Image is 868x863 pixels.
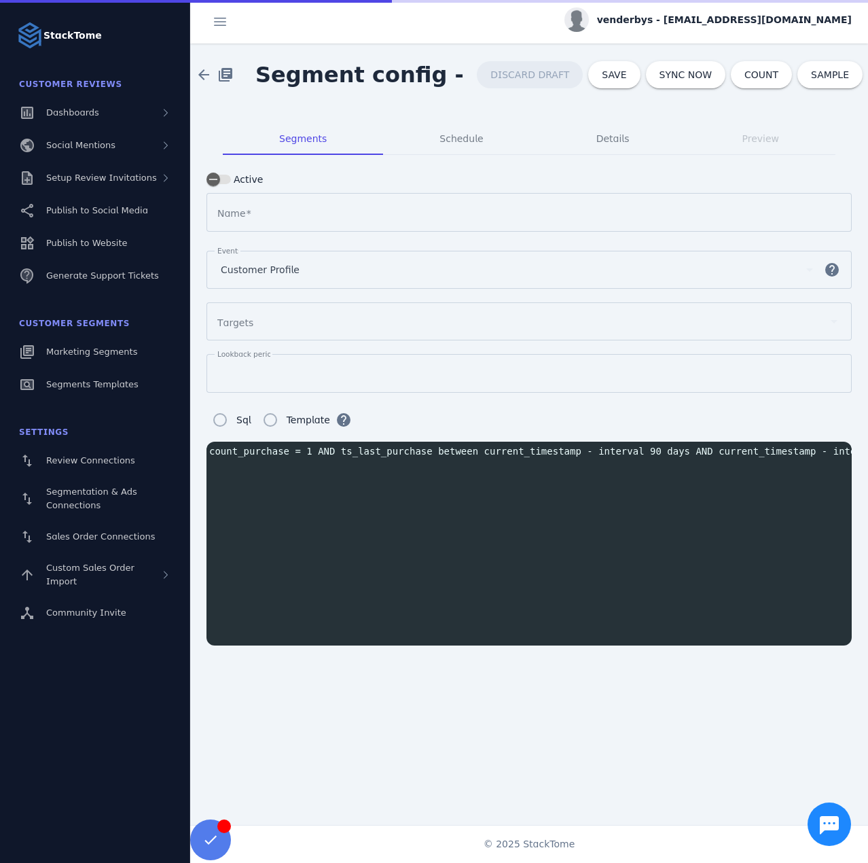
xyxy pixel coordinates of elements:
span: Custom Sales Order Import [46,563,134,586]
mat-label: Targets [217,317,253,328]
span: Settings [19,427,69,437]
mat-label: Lookback period [217,350,276,358]
span: Review Connections [46,455,135,465]
button: venderbys - [EMAIL_ADDRESS][DOMAIN_NAME] [564,7,852,32]
span: Customer Reviews [19,80,122,89]
span: Social Mentions [46,140,115,150]
button: SAMPLE [797,61,863,88]
a: Marketing Segments [8,337,182,367]
span: Sales Order Connections [46,531,155,542]
mat-icon: help [816,262,848,278]
span: Publish to Website [46,238,127,248]
label: Sql [234,412,251,428]
span: venderbys - [EMAIL_ADDRESS][DOMAIN_NAME] [597,13,852,27]
mat-form-field: Segment name [206,193,852,245]
strong: StackTome [43,29,102,43]
span: Publish to Social Media [46,205,148,215]
span: SYNC NOW [659,70,712,80]
a: Community Invite [8,598,182,628]
a: Publish to Social Media [8,196,182,226]
button: COUNT [731,61,792,88]
button: SYNC NOW [646,61,725,88]
span: © 2025 StackTome [484,837,575,851]
a: Publish to Website [8,228,182,258]
span: Segment config - [245,51,475,99]
span: Community Invite [46,607,126,618]
label: Template [284,412,330,428]
span: Customer Segments [19,319,130,328]
span: SAVE [602,70,626,80]
a: Review Connections [8,446,182,476]
span: Generate Support Tickets [46,270,159,281]
span: Details [596,134,630,143]
a: Segmentation & Ads Connections [8,478,182,519]
span: COUNT [744,70,778,80]
span: Customer Profile [221,262,300,278]
span: Dashboards [46,107,99,118]
div: Segment sql [206,442,852,646]
mat-label: Name [217,208,246,219]
span: Segmentation & Ads Connections [46,487,137,510]
span: Segments [279,134,327,143]
a: Sales Order Connections [8,522,182,552]
mat-form-field: Segment targets [206,302,852,354]
img: Logo image [16,22,43,49]
span: Schedule [439,134,483,143]
span: Marketing Segments [46,347,137,357]
mat-icon: library_books [217,67,234,83]
button: SAVE [588,61,640,88]
a: Generate Support Tickets [8,261,182,291]
span: Setup Review Invitations [46,173,157,183]
span: SAMPLE [811,70,849,80]
span: Segments Templates [46,379,139,389]
label: Active [231,171,263,188]
a: Segments Templates [8,370,182,400]
mat-radio-group: Segment config type [206,406,330,434]
mat-label: Events [217,247,242,255]
img: profile.jpg [564,7,589,32]
mat-form-field: Segment events [206,251,852,302]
